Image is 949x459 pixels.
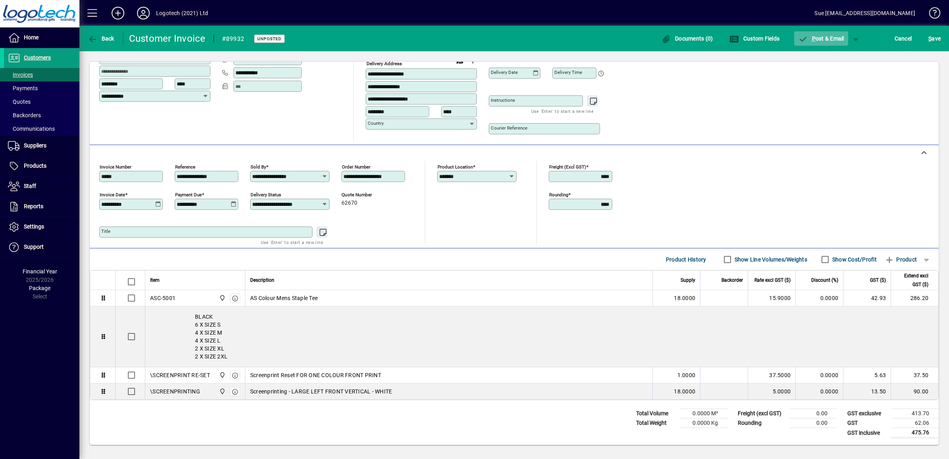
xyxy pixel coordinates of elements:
span: 18.0000 [674,387,695,395]
span: S [928,35,932,42]
span: Invoices [8,72,33,78]
td: Total Weight [632,418,680,428]
div: 15.9000 [753,294,791,302]
td: 62.06 [891,418,939,428]
td: 475.76 [891,428,939,438]
mat-label: Product location [438,164,473,170]
td: 0.0000 [795,367,843,383]
td: 0.00 [789,409,837,418]
span: Screenprint Reset FOR ONE COLOUR FRONT PRINT [250,371,381,379]
span: Package [29,285,50,291]
button: Save [926,31,943,46]
span: Quotes [8,99,31,105]
span: Item [150,276,160,285]
span: Central [217,371,226,380]
mat-label: Delivery time [554,70,582,75]
span: Rate excl GST ($) [754,276,791,285]
mat-hint: Use 'Enter' to start a new line [261,238,323,247]
mat-label: Delivery status [251,192,281,198]
td: 0.0000 Kg [680,418,727,428]
mat-label: Payment due [175,192,202,198]
button: Add [105,6,131,20]
span: Quote number [341,192,389,198]
span: Screenprinting - LARGE LEFT FRONT VERTICAL - WHITE [250,387,392,395]
span: Payments [8,85,38,91]
span: P [812,35,816,42]
span: Cancel [895,32,912,45]
td: 42.93 [843,290,891,306]
span: 1.0000 [677,371,696,379]
mat-label: Order number [342,164,370,170]
span: Customers [24,54,51,61]
label: Show Line Volumes/Weights [733,256,807,263]
span: ost & Email [798,35,844,42]
button: Product History [663,252,710,267]
a: Staff [4,176,79,196]
span: 62670 [341,200,357,206]
div: Sue [EMAIL_ADDRESS][DOMAIN_NAME] [814,7,915,19]
span: AS Colour Mens Staple Tee [250,294,318,302]
a: Settings [4,217,79,237]
div: BLACK 6 X SIZE S 4 X SIZE M 4 X SIZE L 2 X SIZE XL 2 X SIZE 2XL [145,306,938,367]
a: Reports [4,197,79,217]
td: Freight (excl GST) [734,409,789,418]
div: #89932 [222,33,245,45]
td: 0.00 [789,418,837,428]
td: 37.50 [891,367,938,383]
span: Supply [681,276,695,285]
mat-label: Courier Reference [491,125,527,131]
td: 0.0000 [795,383,843,399]
button: Post & Email [794,31,848,46]
a: Products [4,156,79,176]
a: Suppliers [4,136,79,156]
span: Settings [24,223,44,230]
span: Back [88,35,114,42]
span: Backorder [721,276,743,285]
a: Invoices [4,68,79,81]
a: Knowledge Base [923,2,939,27]
button: Product [881,252,921,267]
app-page-header-button: Back [79,31,123,46]
div: 5.0000 [753,387,791,395]
span: Support [24,244,44,250]
button: Documents (0) [660,31,715,46]
td: Total Volume [632,409,680,418]
span: Staff [24,183,36,189]
mat-label: Delivery date [491,70,518,75]
span: GST ($) [870,276,886,285]
button: Cancel [893,31,914,46]
mat-label: Freight (excl GST) [549,164,586,170]
span: Products [24,163,46,169]
span: Extend excl GST ($) [896,271,928,289]
mat-label: Invoice number [100,164,131,170]
a: Communications [4,122,79,136]
button: Back [86,31,116,46]
a: Backorders [4,108,79,122]
div: ASC-5001 [150,294,176,302]
td: GST exclusive [843,409,891,418]
td: GST [843,418,891,428]
mat-hint: Use 'Enter' to start a new line [531,107,594,116]
td: 13.50 [843,383,891,399]
span: Product History [666,253,706,266]
span: Suppliers [24,142,46,149]
label: Show Cost/Profit [831,256,877,263]
a: Quotes [4,95,79,108]
span: 18.0000 [674,294,695,302]
td: 0.0000 M³ [680,409,727,418]
td: 0.0000 [795,290,843,306]
div: \SCREENPRINTING [150,387,200,395]
span: Reports [24,203,43,209]
span: Home [24,34,39,41]
div: 37.5000 [753,371,791,379]
span: Central [217,294,226,302]
mat-label: Reference [175,164,195,170]
span: Discount (%) [811,276,838,285]
a: View on map [453,54,466,67]
span: Central [217,387,226,396]
span: Backorders [8,112,41,118]
button: Profile [131,6,156,20]
td: 5.63 [843,367,891,383]
td: Rounding [734,418,789,428]
a: Support [4,237,79,257]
